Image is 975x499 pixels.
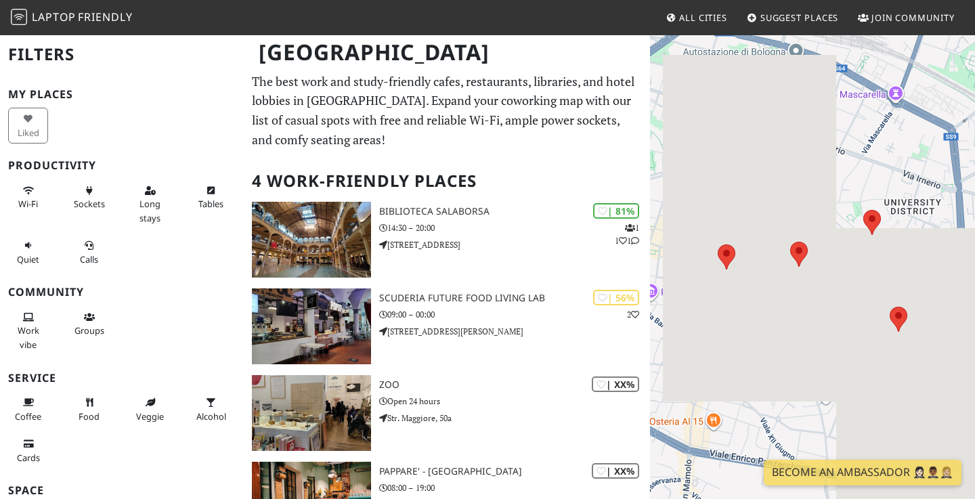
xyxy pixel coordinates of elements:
span: Coffee [15,410,41,422]
button: Work vibe [8,306,48,355]
span: Stable Wi-Fi [18,198,38,210]
span: Food [79,410,100,422]
p: 1 1 1 [615,221,639,247]
button: Calls [69,234,109,270]
h2: 4 Work-Friendly Places [252,160,642,202]
p: 14:30 – 20:00 [379,221,650,234]
button: Veggie [130,391,170,427]
img: Zoo [252,375,371,451]
span: People working [18,324,39,350]
h3: Scuderia Future Food Living Lab [379,292,650,304]
p: 09:00 – 00:00 [379,308,650,321]
a: Become an Ambassador 🤵🏻‍♀️🤵🏾‍♂️🤵🏼‍♀️ [764,460,961,485]
p: 2 [627,308,639,321]
span: Join Community [871,12,955,24]
h3: My Places [8,88,236,101]
span: Group tables [74,324,104,337]
h2: Filters [8,34,236,75]
a: All Cities [660,5,733,30]
span: Long stays [139,198,160,223]
h3: Productivity [8,159,236,172]
span: Power sockets [74,198,105,210]
button: Quiet [8,234,48,270]
a: LaptopFriendly LaptopFriendly [11,6,133,30]
span: Work-friendly tables [198,198,223,210]
p: 08:00 – 19:00 [379,481,650,494]
h3: Pappare' - [GEOGRAPHIC_DATA] [379,466,650,477]
h3: Space [8,484,236,497]
a: Join Community [852,5,960,30]
div: | XX% [592,376,639,392]
button: Coffee [8,391,48,427]
button: Sockets [69,179,109,215]
p: Open 24 hours [379,395,650,408]
p: [STREET_ADDRESS][PERSON_NAME] [379,325,650,338]
span: Veggie [136,410,164,422]
h1: [GEOGRAPHIC_DATA] [248,34,647,71]
h3: Biblioteca Salaborsa [379,206,650,217]
button: Long stays [130,179,170,229]
p: Str. Maggiore, 50a [379,412,650,425]
span: Friendly [78,9,132,24]
div: | XX% [592,463,639,479]
h3: Zoo [379,379,650,391]
div: | 56% [593,290,639,305]
h3: Service [8,372,236,385]
p: [STREET_ADDRESS] [379,238,650,251]
span: All Cities [679,12,727,24]
button: Groups [69,306,109,342]
span: Alcohol [196,410,226,422]
span: Quiet [17,253,39,265]
span: Credit cards [17,452,40,464]
p: The best work and study-friendly cafes, restaurants, libraries, and hotel lobbies in [GEOGRAPHIC_... [252,72,642,150]
a: Scuderia Future Food Living Lab | 56% 2 Scuderia Future Food Living Lab 09:00 – 00:00 [STREET_ADD... [244,288,650,364]
div: | 81% [593,203,639,219]
a: Zoo | XX% Zoo Open 24 hours Str. Maggiore, 50a [244,375,650,451]
button: Cards [8,433,48,469]
span: Laptop [32,9,76,24]
button: Tables [191,179,231,215]
a: Suggest Places [741,5,844,30]
a: Biblioteca Salaborsa | 81% 111 Biblioteca Salaborsa 14:30 – 20:00 [STREET_ADDRESS] [244,202,650,278]
img: LaptopFriendly [11,9,27,25]
button: Wi-Fi [8,179,48,215]
button: Alcohol [191,391,231,427]
span: Suggest Places [760,12,839,24]
h3: Community [8,286,236,299]
img: Biblioteca Salaborsa [252,202,371,278]
span: Video/audio calls [80,253,98,265]
button: Food [69,391,109,427]
img: Scuderia Future Food Living Lab [252,288,371,364]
